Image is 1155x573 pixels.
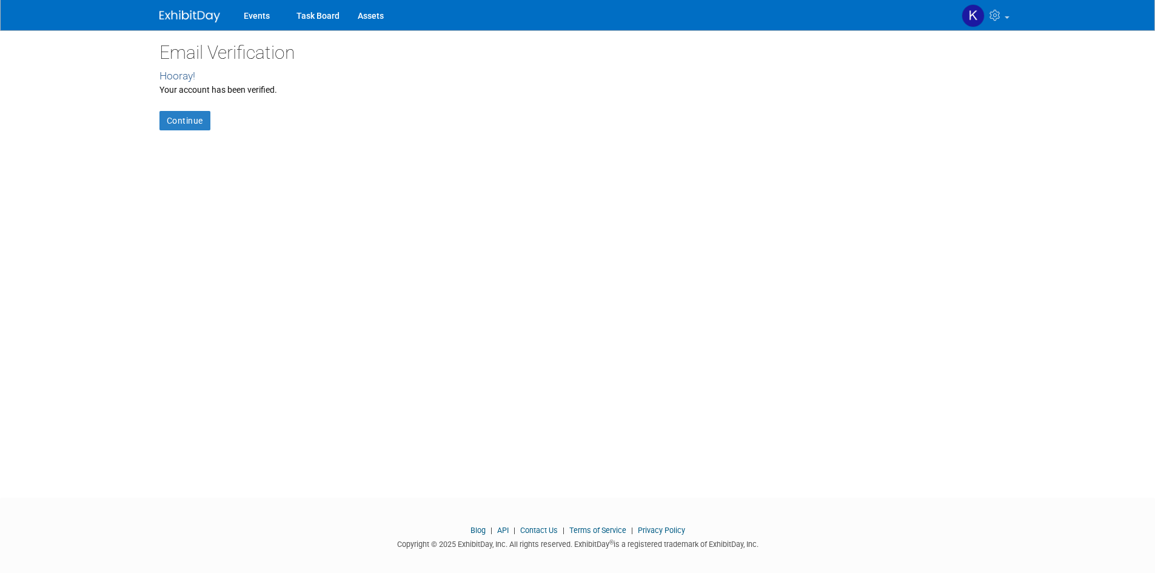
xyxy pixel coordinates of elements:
a: Continue [159,111,210,130]
a: Terms of Service [569,526,626,535]
a: API [497,526,509,535]
span: | [628,526,636,535]
a: Contact Us [520,526,558,535]
img: Karyna Kitsmey [962,4,985,27]
div: Hooray! [159,69,996,84]
span: | [487,526,495,535]
a: Blog [470,526,486,535]
div: Your account has been verified. [159,84,996,96]
span: | [511,526,518,535]
a: Privacy Policy [638,526,685,535]
img: ExhibitDay [159,10,220,22]
span: | [560,526,567,535]
h2: Email Verification [159,42,996,62]
sup: ® [609,539,614,546]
